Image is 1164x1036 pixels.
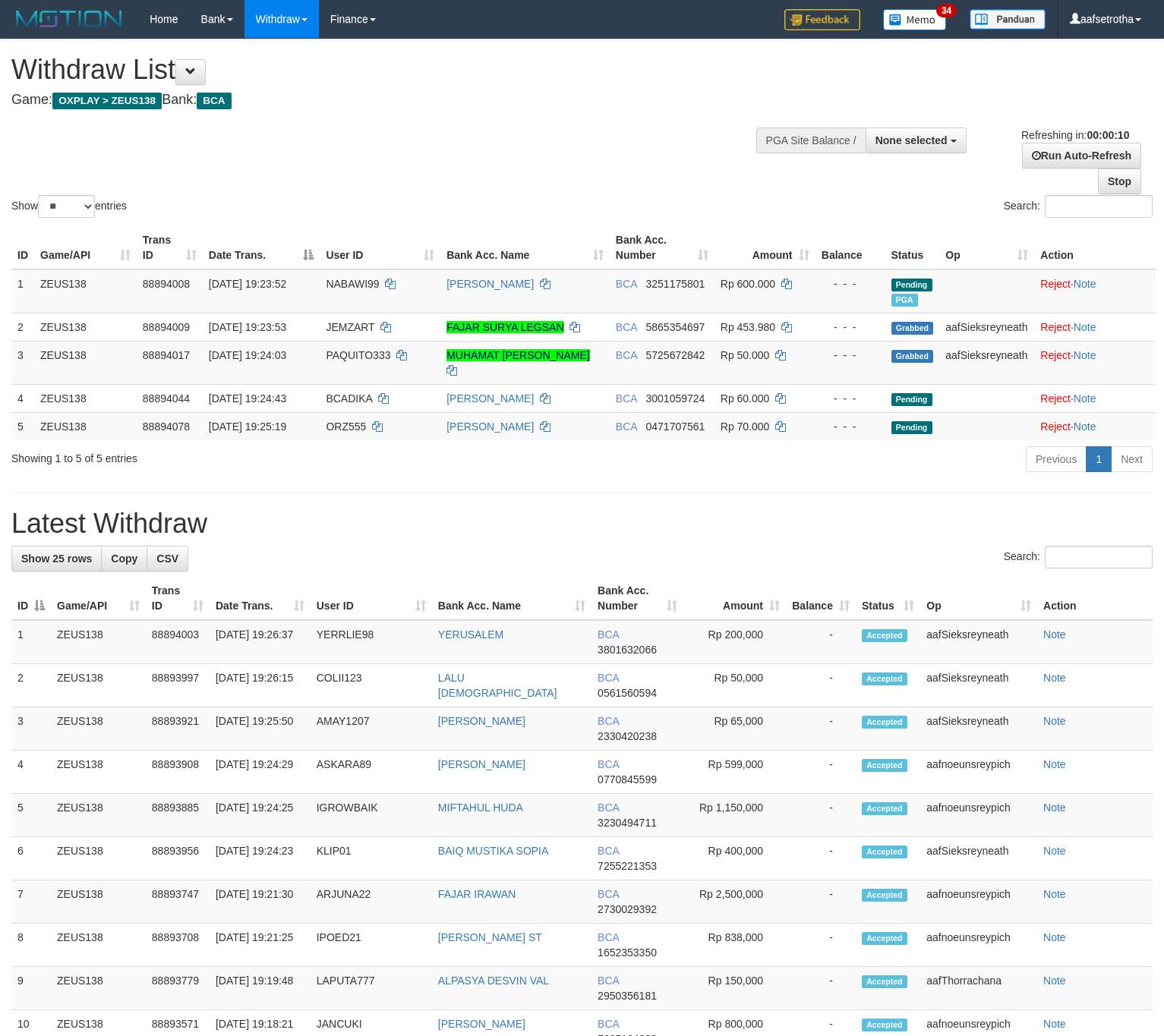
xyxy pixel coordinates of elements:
a: Note [1043,672,1066,684]
td: aafThorrachana [920,967,1037,1010]
span: 88894017 [143,349,190,361]
td: [DATE] 19:24:29 [210,751,311,794]
td: · [1034,313,1156,341]
span: None selected [875,134,948,146]
td: 88893921 [146,707,210,751]
td: 3 [11,341,34,384]
span: Copy 3801632066 to clipboard [598,644,657,656]
input: Search: [1045,546,1153,568]
td: 88893908 [146,751,210,794]
a: [PERSON_NAME] [438,758,525,770]
td: ARJUNA22 [311,880,432,924]
select: Showentries [38,195,95,218]
span: Copy 5865354697 to clipboard [645,321,705,333]
a: YERUSALEM [438,628,503,641]
td: IPOED21 [311,924,432,967]
a: Note [1074,420,1096,433]
td: · [1034,412,1156,440]
td: aafnoeunsreypich [920,880,1037,924]
td: 1 [11,269,34,313]
a: Note [1074,278,1096,290]
h4: Game: Bank: [11,93,761,108]
label: Search: [1004,195,1153,218]
td: aafSieksreyneath [920,664,1037,707]
td: 5 [11,794,51,837]
a: MIFTAHUL HUDA [438,801,523,814]
span: OXPLAY > ZEUS138 [52,93,162,109]
span: JEMZART [326,321,374,333]
span: Show 25 rows [21,553,92,565]
td: ZEUS138 [51,620,146,664]
img: Feedback.jpg [784,9,860,30]
td: 88893997 [146,664,210,707]
span: BCA [616,278,637,290]
td: 88893779 [146,967,210,1010]
a: Stop [1098,168,1141,194]
td: 88893956 [146,837,210,880]
th: Bank Acc. Name: activate to sort column ascending [432,577,591,620]
th: Op: activate to sort column ascending [920,577,1037,620]
span: 88894044 [143,392,190,405]
td: ZEUS138 [34,313,137,341]
span: Copy [111,553,137,565]
span: Refreshing in: [1021,129,1129,141]
td: LAPUTA777 [311,967,432,1010]
td: Rp 65,000 [683,707,786,751]
th: Status [885,226,940,269]
span: [DATE] 19:23:53 [209,321,286,333]
td: 7 [11,880,51,924]
span: Grabbed [891,322,934,335]
td: - [786,664,856,707]
a: MUHAMAT [PERSON_NAME] [446,349,590,361]
span: BCA [598,888,619,900]
span: CSV [156,553,178,565]
span: BCA [616,420,637,433]
a: Next [1111,446,1153,472]
td: 2 [11,313,34,341]
div: - - - [822,391,879,406]
span: 34 [936,4,957,17]
td: ZEUS138 [51,664,146,707]
th: ID [11,226,34,269]
td: 88893747 [146,880,210,924]
th: Bank Acc. Number: activate to sort column ascending [610,226,714,269]
span: Accepted [862,629,907,642]
td: Rp 2,500,000 [683,880,786,924]
td: Rp 400,000 [683,837,786,880]
th: Trans ID: activate to sort column ascending [146,577,210,620]
td: - [786,707,856,751]
div: - - - [822,276,879,291]
button: None selected [866,128,967,153]
th: Game/API: activate to sort column ascending [51,577,146,620]
span: Rp 50.000 [721,349,770,361]
td: [DATE] 19:24:23 [210,837,311,880]
a: ALPASYA DESVIN VAL [438,975,549,987]
span: Copy 3230494711 to clipboard [598,817,657,829]
td: [DATE] 19:24:25 [210,794,311,837]
td: [DATE] 19:25:50 [210,707,311,751]
label: Search: [1004,546,1153,568]
a: Reject [1040,349,1071,361]
td: aafSieksreyneath [920,707,1037,751]
td: 1 [11,620,51,664]
td: - [786,620,856,664]
a: Note [1043,888,1066,900]
td: - [786,967,856,1010]
a: Previous [1026,446,1087,472]
td: ASKARA89 [311,751,432,794]
a: Note [1074,392,1096,405]
span: BCA [197,93,231,109]
td: ZEUS138 [51,794,146,837]
span: Accepted [862,802,907,815]
span: BCA [598,845,619,857]
th: Action [1037,577,1153,620]
a: 1 [1086,446,1112,472]
a: [PERSON_NAME] [446,278,534,290]
a: Note [1043,758,1066,770]
span: Rp 70.000 [721,420,770,433]
th: Bank Acc. Number: activate to sort column ascending [591,577,683,620]
span: Rp 600.000 [721,278,775,290]
td: ZEUS138 [51,707,146,751]
td: 2 [11,664,51,707]
span: Grabbed [891,350,934,363]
